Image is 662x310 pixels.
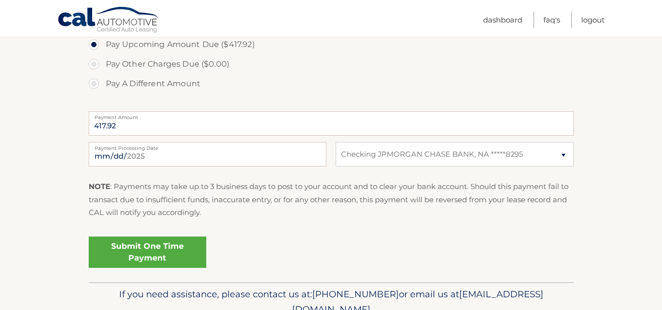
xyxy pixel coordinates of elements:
label: Payment Amount [89,111,574,119]
strong: NOTE [89,182,110,191]
a: Logout [581,12,605,28]
a: FAQ's [543,12,560,28]
p: : Payments may take up to 3 business days to post to your account and to clear your bank account.... [89,180,574,219]
a: Dashboard [483,12,522,28]
a: Submit One Time Payment [89,237,206,268]
a: Cal Automotive [57,6,160,35]
span: [PHONE_NUMBER] [312,288,399,300]
input: Payment Date [89,142,326,167]
label: Payment Processing Date [89,142,326,150]
label: Pay Other Charges Due ($0.00) [89,54,574,74]
input: Payment Amount [89,111,574,136]
label: Pay Upcoming Amount Due ($417.92) [89,35,574,54]
label: Pay A Different Amount [89,74,574,94]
